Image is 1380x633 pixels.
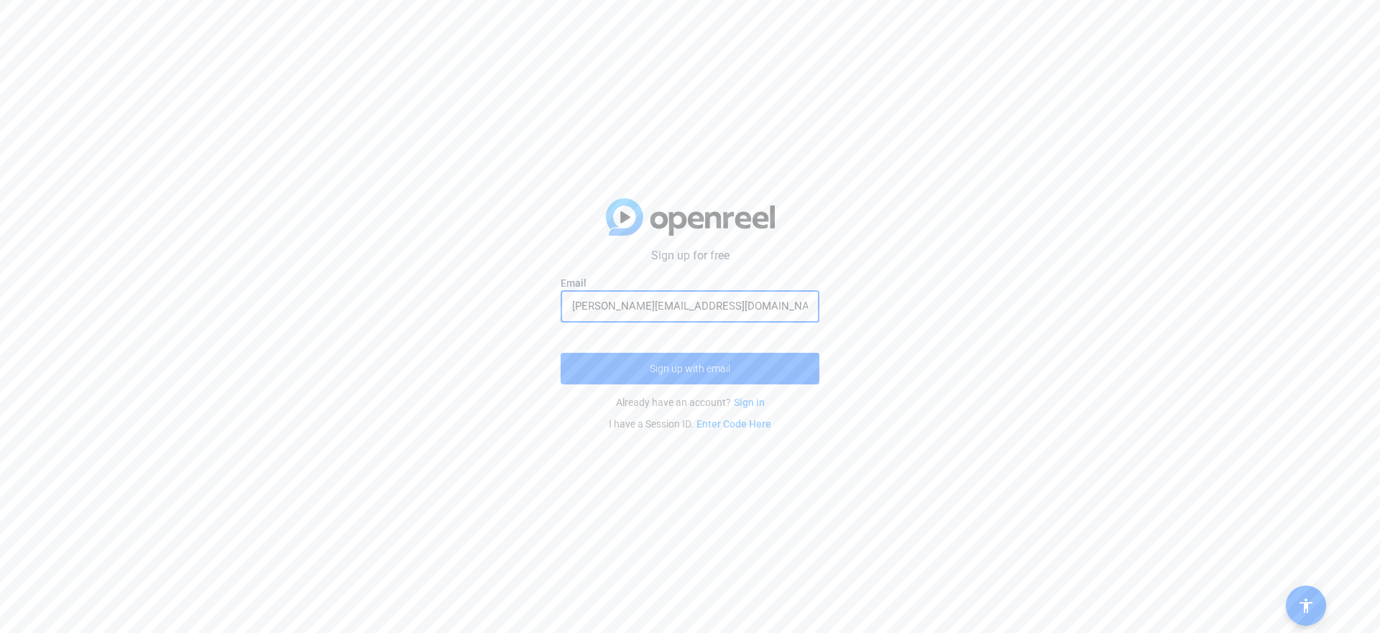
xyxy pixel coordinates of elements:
img: blue-gradient.svg [606,198,775,236]
span: Already have an account? [616,397,765,408]
input: Enter Email Address [572,297,808,315]
mat-icon: accessibility [1297,597,1315,614]
p: Sign up for free [561,247,819,264]
button: Sign up with email [561,353,819,384]
a: Enter Code Here [696,418,771,430]
a: Sign in [734,397,765,408]
label: Email [561,276,819,290]
span: I have a Session ID. [609,418,771,430]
